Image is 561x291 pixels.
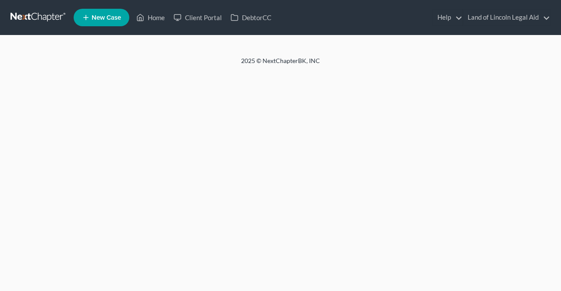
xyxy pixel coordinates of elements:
[132,10,169,25] a: Home
[74,9,129,26] new-legal-case-button: New Case
[31,56,530,72] div: 2025 © NextChapterBK, INC
[433,10,462,25] a: Help
[463,10,550,25] a: Land of Lincoln Legal Aid
[226,10,276,25] a: DebtorCC
[169,10,226,25] a: Client Portal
